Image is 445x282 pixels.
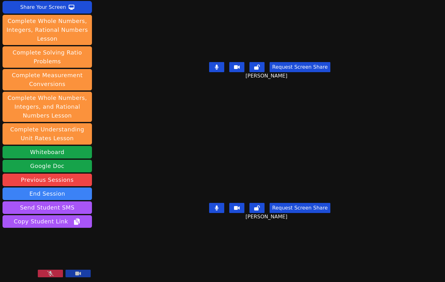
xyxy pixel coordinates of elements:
[3,92,92,122] button: Complete Whole Numbers, Integers, and Rational Numbers Lesson
[3,160,92,172] a: Google Doc
[245,72,289,80] span: [PERSON_NAME]
[270,62,330,72] button: Request Screen Share
[3,146,92,158] button: Whiteboard
[20,2,66,12] div: Share Your Screen
[3,15,92,45] button: Complete Whole Numbers, Integers, Rational Numbers Lesson
[14,217,81,226] span: Copy Student Link
[3,187,92,200] button: End Session
[3,69,92,90] button: Complete Measurement Conversions
[3,123,92,145] button: Complete Understanding Unit Rates Lesson
[3,174,92,186] a: Previous Sessions
[3,201,92,214] button: Send Student SMS
[245,213,289,221] span: [PERSON_NAME]
[270,203,330,213] button: Request Screen Share
[3,46,92,68] button: Complete Solving Ratio Problems
[3,215,92,228] button: Copy Student Link
[3,1,92,14] button: Share Your Screen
